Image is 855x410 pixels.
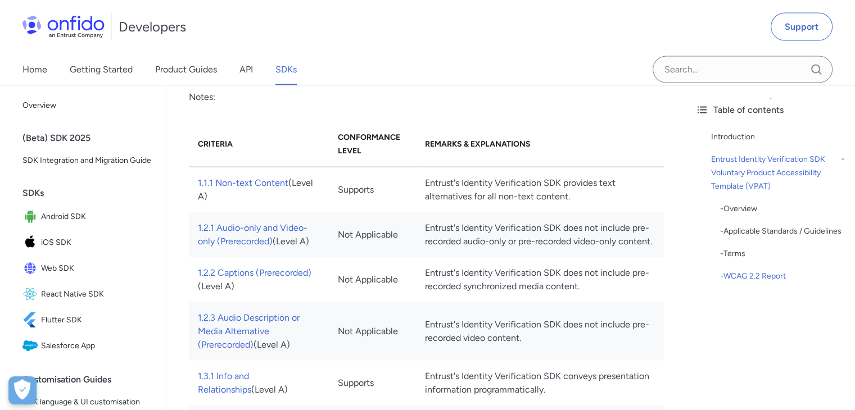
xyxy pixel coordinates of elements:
[18,282,157,307] a: IconReact Native SDKReact Native SDK
[329,167,416,213] td: Supports
[416,212,664,257] td: Entrust's Identity Verification SDK does not include pre-recorded audio-only or pre-recorded vide...
[22,209,41,225] img: IconAndroid SDK
[189,257,329,302] td: (Level A)
[329,361,416,406] td: Supports
[711,153,846,193] a: Entrust Identity Verification SDK Voluntary Product Accessibility Template (VPAT)
[338,133,400,156] strong: Conformance Level
[189,361,329,406] td: (Level A)
[18,204,157,229] a: IconAndroid SDKAndroid SDK
[41,209,152,225] span: Android SDK
[425,139,531,149] strong: Remarks & Explanations
[22,395,152,409] span: SDK language & UI customisation
[18,256,157,281] a: IconWeb SDKWeb SDK
[22,54,47,85] a: Home
[189,90,664,104] p: Notes:
[22,154,152,167] span: SDK Integration and Migration Guide
[22,235,41,250] img: IconiOS SDK
[416,302,664,361] td: Entrust's Identity Verification SDK does not include pre-recorded video content.
[22,182,161,204] div: SDKs
[22,261,41,276] img: IconWeb SDK
[18,308,157,332] a: IconFlutter SDKFlutter SDK
[41,261,152,276] span: Web SDK
[41,235,152,250] span: iOS SDK
[22,16,105,38] img: Onfido Logo
[198,312,300,350] a: 1.2.3 Audio Description or Media Alternative (Prerecorded)
[119,18,186,36] h1: Developers
[198,371,251,395] a: 1.3.1 Info and Relationships
[198,177,288,188] a: 1.1.1 Non-text Content
[22,99,152,112] span: Overview
[720,202,846,216] div: - Overview
[239,54,253,85] a: API
[155,54,217,85] a: Product Guides
[18,334,157,358] a: IconSalesforce AppSalesforce App
[198,267,311,278] a: 1.2.2 Captions (Prerecorded)
[8,376,37,404] button: Open Preferences
[275,54,297,85] a: SDKs
[18,230,157,255] a: IconiOS SDKiOS SDK
[198,139,233,149] strong: Criteria
[18,94,157,117] a: Overview
[329,302,416,361] td: Not Applicable
[22,286,41,302] img: IconReact Native SDK
[22,127,161,149] div: (Beta) SDK 2025
[22,368,161,391] div: Customisation Guides
[720,202,846,216] a: -Overview
[720,247,846,261] div: - Terms
[18,149,157,172] a: SDK Integration and Migration Guide
[189,167,329,213] td: (Level A)
[189,212,329,257] td: (Level A)
[22,312,41,328] img: IconFlutter SDK
[70,54,133,85] a: Getting Started
[720,225,846,238] div: - Applicable Standards / Guidelines
[22,338,41,354] img: IconSalesforce App
[41,286,152,302] span: React Native SDK
[720,225,846,238] a: -Applicable Standards / Guidelines
[720,270,846,283] div: - WCAG 2.2 Report
[41,338,152,354] span: Salesforce App
[416,361,664,406] td: Entrust's Identity Verification SDK conveys presentation information programmatically.
[416,167,664,213] td: Entrust's Identity Verification SDK provides text alternatives for all non-text content.
[189,302,329,361] td: (Level A)
[416,257,664,302] td: Entrust's Identity Verification SDK does not include pre-recorded synchronized media content.
[329,257,416,302] td: Not Applicable
[329,212,416,257] td: Not Applicable
[41,312,152,328] span: Flutter SDK
[720,247,846,261] a: -Terms
[711,130,846,144] a: Introduction
[8,376,37,404] div: Cookie Preferences
[695,103,846,117] div: Table of contents
[653,56,833,83] input: Onfido search input field
[198,222,307,247] a: 1.2.1 Audio-only and Video-only (Prerecorded)
[771,13,833,41] a: Support
[720,270,846,283] a: -WCAG 2.2 Report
